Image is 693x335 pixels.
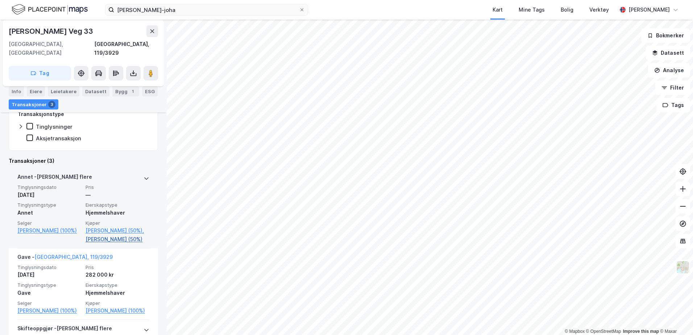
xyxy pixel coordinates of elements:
div: Annet [17,208,81,217]
div: Info [9,86,24,96]
a: [PERSON_NAME] (100%) [17,226,81,235]
div: — [86,191,149,199]
img: Z [676,260,690,274]
div: Verktøy [589,5,609,14]
a: [PERSON_NAME] (50%), [86,226,149,235]
div: Hjemmelshaver [86,289,149,297]
button: Filter [655,80,690,95]
div: Bygg [112,86,139,96]
span: Selger [17,220,81,226]
a: Mapbox [565,329,585,334]
a: [PERSON_NAME] (50%) [86,235,149,244]
iframe: Chat Widget [657,300,693,335]
div: Eiere [27,86,45,96]
span: Selger [17,300,81,306]
a: [GEOGRAPHIC_DATA], 119/3929 [34,254,113,260]
div: Transaksjoner [9,99,58,109]
div: Gave - [17,253,113,264]
span: Tinglysningstype [17,282,81,288]
div: Hjemmelshaver [86,208,149,217]
div: 1 [129,88,136,95]
div: Datasett [82,86,109,96]
span: Tinglysningstype [17,202,81,208]
div: Kart [493,5,503,14]
a: [PERSON_NAME] (100%) [17,306,81,315]
button: Analyse [648,63,690,78]
div: Transaksjoner (3) [9,157,158,165]
div: [DATE] [17,270,81,279]
a: Improve this map [623,329,659,334]
span: Tinglysningsdato [17,264,81,270]
div: 3 [48,101,55,108]
span: Pris [86,184,149,190]
button: Datasett [646,46,690,60]
button: Tag [9,66,71,80]
button: Tags [656,98,690,112]
div: 282 000 kr [86,270,149,279]
div: Leietakere [48,86,79,96]
div: Kontrollprogram for chat [657,300,693,335]
div: [GEOGRAPHIC_DATA], [GEOGRAPHIC_DATA] [9,40,94,57]
a: OpenStreetMap [586,329,621,334]
div: Bolig [561,5,573,14]
div: [DATE] [17,191,81,199]
span: Eierskapstype [86,282,149,288]
span: Kjøper [86,300,149,306]
a: [PERSON_NAME] (100%) [86,306,149,315]
div: Tinglysninger [36,123,72,130]
div: Annet - [PERSON_NAME] flere [17,173,92,184]
div: Transaksjonstype [18,110,64,119]
div: ESG [142,86,158,96]
span: Pris [86,264,149,270]
input: Søk på adresse, matrikkel, gårdeiere, leietakere eller personer [114,4,299,15]
div: [PERSON_NAME] [628,5,670,14]
span: Tinglysningsdato [17,184,81,190]
div: Aksjetransaksjon [36,135,81,142]
button: Bokmerker [641,28,690,43]
span: Kjøper [86,220,149,226]
div: [PERSON_NAME] Veg 33 [9,25,95,37]
div: Mine Tags [519,5,545,14]
div: Gave [17,289,81,297]
span: Eierskapstype [86,202,149,208]
img: logo.f888ab2527a4732fd821a326f86c7f29.svg [12,3,88,16]
div: [GEOGRAPHIC_DATA], 119/3929 [94,40,158,57]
